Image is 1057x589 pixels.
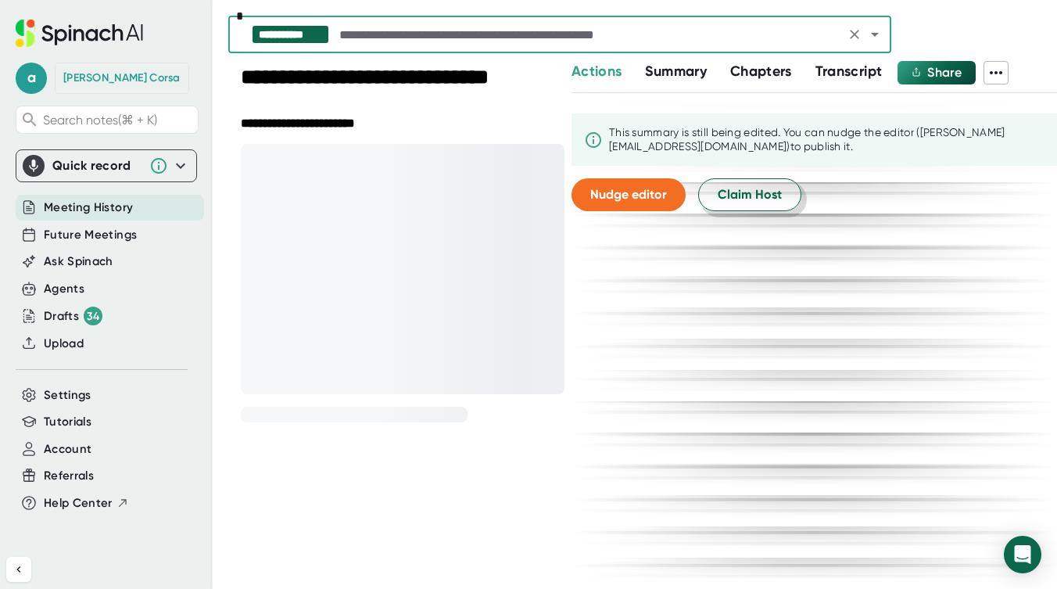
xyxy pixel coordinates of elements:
button: Claim Host [698,178,801,211]
button: Open [864,23,886,45]
button: Transcript [815,61,883,82]
button: Share [898,61,976,84]
button: Upload [44,335,84,353]
div: Amy Corsa [63,71,181,85]
button: Chapters [730,61,792,82]
button: Future Meetings [44,226,137,244]
button: Actions [571,61,622,82]
button: Tutorials [44,413,91,431]
div: Quick record [52,158,142,174]
div: This summary is still being edited. You can nudge the editor ([PERSON_NAME][EMAIL_ADDRESS][DOMAIN... [609,126,1044,153]
button: Agents [44,280,84,298]
div: Quick record [23,150,190,181]
span: Chapters [730,63,792,80]
button: Ask Spinach [44,253,113,271]
span: Help Center [44,494,113,512]
span: Summary [645,63,706,80]
button: Drafts 34 [44,307,102,325]
span: a [16,63,47,94]
span: Share [927,65,962,80]
button: Referrals [44,467,94,485]
span: Transcript [815,63,883,80]
div: Drafts [44,307,102,325]
button: Nudge editor [571,178,686,211]
span: Claim Host [718,185,782,204]
span: Nudge editor [590,187,667,202]
span: Actions [571,63,622,80]
button: Clear [844,23,865,45]
button: Meeting History [44,199,133,217]
button: Collapse sidebar [6,557,31,582]
div: Open Intercom Messenger [1004,536,1041,573]
div: 34 [84,307,102,325]
button: Summary [645,61,706,82]
span: Search notes (⌘ + K) [43,113,194,127]
button: Settings [44,386,91,404]
button: Account [44,440,91,458]
button: Help Center [44,494,129,512]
